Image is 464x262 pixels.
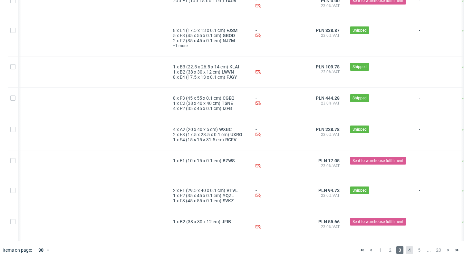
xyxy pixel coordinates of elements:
div: x [173,188,245,193]
a: FJSM [225,28,239,33]
div: x [173,137,245,142]
a: VTVL [225,188,239,193]
span: S4 (15 × 15 × 31.5 cm) [180,137,224,142]
span: Shipped [353,27,367,33]
div: - [256,96,302,107]
div: x [173,75,245,80]
span: 1 [173,69,176,75]
span: 4 [173,106,176,111]
a: SVKZ [221,198,235,203]
a: LWVN [220,69,235,75]
span: FJGY [225,75,238,80]
div: x [173,127,245,132]
span: Items on page: [3,247,32,253]
span: Shipped [353,95,367,101]
span: 8 [173,75,176,80]
span: E1 (10 x 15 x 0.1 cm) [180,158,221,163]
span: 3 [396,246,403,254]
div: x [173,198,245,203]
span: B3 (22.5 x 26.5 x 14 cm) [180,64,228,69]
span: B2 (38 x 30 x 12 cm) [180,69,220,75]
div: - [256,219,302,230]
span: - [419,96,450,111]
span: C2 (38 x 40 x 40 cm) [180,101,220,106]
div: - [256,127,302,138]
span: - [419,28,450,48]
span: 1 [377,246,384,254]
span: 2 [387,246,394,254]
span: F2 (35 x 45 x 0.1 cm) [180,193,221,198]
a: JFIB [220,219,232,224]
span: 23.0% VAT [312,69,340,75]
span: F3 (45 x 55 x 0.1 cm) [180,96,221,101]
span: - [419,158,450,172]
span: PLN 55.66 [318,219,340,224]
div: x [173,132,245,137]
div: x [173,101,245,106]
a: IZFB [221,106,233,111]
span: PLN 94.72 [318,188,340,193]
span: F3 (45 x 55 x 0.1 cm) [180,198,221,203]
span: 23.0% VAT [312,224,340,229]
span: 23.0% VAT [312,33,340,38]
span: TSNE [220,101,234,106]
a: WXBC [218,127,233,132]
span: 1 [173,137,176,142]
div: x [173,193,245,198]
div: x [173,33,245,38]
a: UXRO [229,132,244,137]
span: 1 [173,219,176,224]
span: F1 (29.5 x 40 x 0.1 cm) [180,188,225,193]
span: E4 (17.5 x 13 x 0.1 cm) [180,28,225,33]
span: 1 [173,158,176,163]
span: 1 [173,193,176,198]
a: BZWS [221,158,236,163]
div: x [173,38,245,43]
span: RCFV [224,137,238,142]
span: PLN 228.78 [316,127,340,132]
a: YQZL [221,193,235,198]
span: 8 [173,96,176,101]
span: PLN 444.28 [316,96,340,101]
span: 1 [173,64,176,69]
div: x [173,28,245,33]
a: NJZM [221,38,236,43]
div: - [256,188,302,199]
span: 2 [173,132,176,137]
div: x [173,64,245,69]
span: 23.0% VAT [312,163,340,168]
span: - [419,219,450,233]
span: 4 [173,127,176,132]
a: GBOD [221,33,236,38]
span: 5 [173,33,176,38]
span: Sent to warehouse fulfillment [353,219,403,225]
span: 23.0% VAT [312,193,340,198]
span: 8 [173,28,176,33]
span: ... [425,246,432,254]
div: - [256,28,302,39]
span: - [419,127,450,142]
div: x [173,96,245,101]
span: 23.0% VAT [312,101,340,106]
div: x [173,106,245,111]
span: CGEQ [221,96,236,101]
span: F2 (35 x 45 x 0.1 cm) [180,38,221,43]
a: +1 more [173,43,245,48]
div: - [256,158,302,169]
span: 2 [173,38,176,43]
span: 2 [173,188,176,193]
span: - [419,64,450,80]
div: x [173,219,245,224]
span: KLAI [228,64,240,69]
span: 5 [416,246,423,254]
span: 20 [435,246,442,254]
